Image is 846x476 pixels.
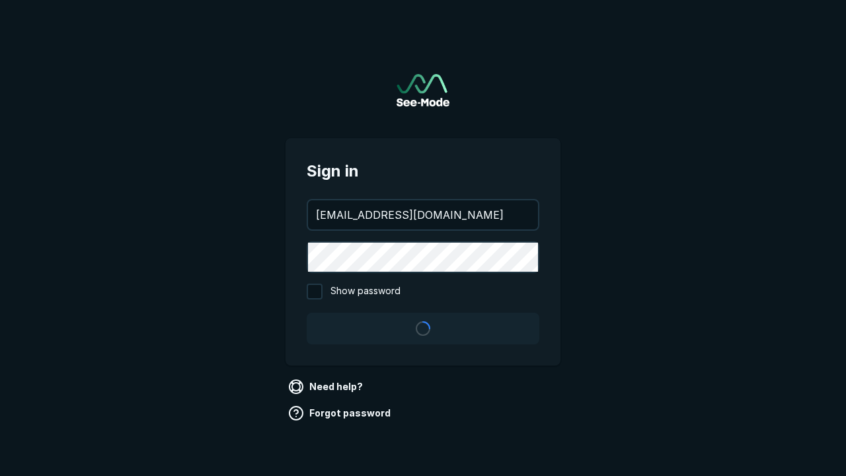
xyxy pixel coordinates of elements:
input: your@email.com [308,200,538,229]
a: Forgot password [286,403,396,424]
a: Go to sign in [397,74,449,106]
img: See-Mode Logo [397,74,449,106]
a: Need help? [286,376,368,397]
span: Sign in [307,159,539,183]
span: Show password [330,284,401,299]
